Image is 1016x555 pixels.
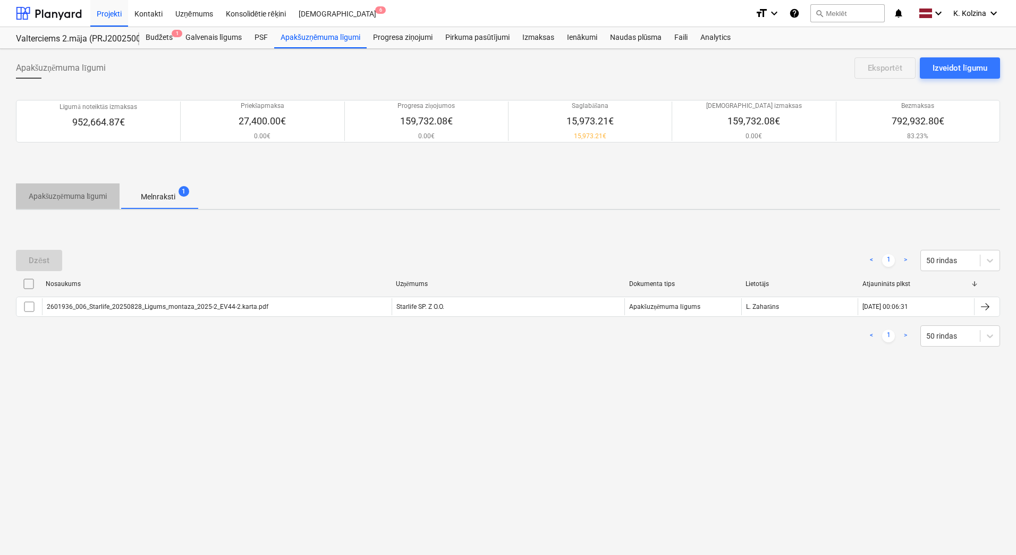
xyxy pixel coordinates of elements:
[274,27,367,48] a: Apakšuzņēmuma līgumi
[865,254,878,267] a: Previous page
[60,116,137,129] p: 952,664.87€
[397,102,455,111] p: Progresa ziņojumos
[566,102,614,111] p: Saglabāšana
[172,30,182,37] span: 1
[789,7,800,20] i: Zināšanu pamats
[561,27,604,48] a: Ienākumi
[953,9,986,18] span: K. Kolzina
[810,4,885,22] button: Meklēt
[375,6,386,14] span: 6
[566,132,614,141] p: 15,973.21€
[987,7,1000,20] i: keyboard_arrow_down
[397,115,455,128] p: 159,732.08€
[882,254,895,267] a: Page 1 is your current page
[755,7,768,20] i: format_size
[397,132,455,141] p: 0.00€
[865,330,878,342] a: Previous page
[239,132,286,141] p: 0.00€
[239,115,286,128] p: 27,400.00€
[47,303,268,310] div: 2601936_006_Starlife_20250828_Ligums_montaza_2025-2_EV44-2.karta.pdf
[179,186,189,197] span: 1
[439,27,516,48] a: Pirkuma pasūtījumi
[741,298,858,315] div: L. Zaharāns
[16,33,126,45] div: Valterciems 2.māja (PRJ2002500) - 2601936
[706,115,802,128] p: 159,732.08€
[16,62,106,74] span: Apakšuzņēmuma līgumi
[933,61,987,75] div: Izveidot līgumu
[768,7,781,20] i: keyboard_arrow_down
[392,298,625,315] div: Starlife SP. Z O.O.
[566,115,614,128] p: 15,973.21€
[882,330,895,342] a: Page 1 is your current page
[963,504,1016,555] iframe: Chat Widget
[694,27,737,48] a: Analytics
[746,280,854,288] div: Lietotājs
[892,115,944,128] p: 792,932.80€
[179,27,248,48] a: Galvenais līgums
[141,191,175,203] p: Melnraksti
[815,9,824,18] span: search
[892,102,944,111] p: Bezmaksas
[706,132,802,141] p: 0.00€
[668,27,694,48] a: Faili
[248,27,274,48] a: PSF
[932,7,945,20] i: keyboard_arrow_down
[139,27,179,48] a: Budžets1
[706,102,802,111] p: [DEMOGRAPHIC_DATA] izmaksas
[862,280,971,288] div: Atjaunināts plkst
[516,27,561,48] a: Izmaksas
[239,102,286,111] p: Priekšapmaksa
[893,7,904,20] i: notifications
[60,103,137,112] p: Līgumā noteiktās izmaksas
[396,280,621,288] div: Uzņēmums
[604,27,668,48] a: Naudas plūsma
[862,303,908,310] div: [DATE] 00:06:31
[29,191,107,202] p: Apakšuzņēmuma līgumi
[139,27,179,48] div: Budžets
[629,303,700,311] div: Apakšuzņēmuma līgums
[899,254,912,267] a: Next page
[629,280,738,288] div: Dokumenta tips
[920,57,1000,79] button: Izveidot līgumu
[899,330,912,342] a: Next page
[892,132,944,141] p: 83.23%
[46,280,387,288] div: Nosaukums
[367,27,439,48] a: Progresa ziņojumi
